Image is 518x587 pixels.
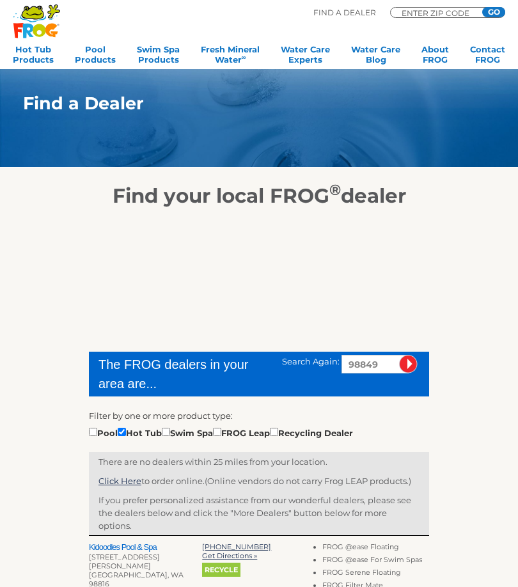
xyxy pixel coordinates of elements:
[322,568,429,581] li: FROG Serene Floating
[322,555,429,568] li: FROG @ease For Swim Spas
[313,7,376,19] p: Find A Dealer
[89,552,202,570] div: [STREET_ADDRESS][PERSON_NAME]
[202,542,271,551] a: [PHONE_NUMBER]
[242,54,246,61] sup: ∞
[281,44,330,70] a: Water CareExperts
[23,93,463,113] h1: Find a Dealer
[400,10,477,16] input: Zip Code Form
[89,409,233,422] label: Filter by one or more product type:
[89,425,353,439] div: Pool Hot Tub Swim Spa FROG Leap Recycling Dealer
[98,455,420,468] p: There are no dealers within 25 miles from your location.
[98,476,205,486] span: to order online.
[98,476,141,486] a: Click Here
[329,180,341,199] sup: ®
[98,494,420,532] p: If you prefer personalized assistance from our wonderful dealers, please see the dealers below an...
[75,44,116,70] a: PoolProducts
[4,184,514,208] h2: Find your local FROG dealer
[137,44,180,70] a: Swim SpaProducts
[399,355,418,373] input: Submit
[98,355,263,393] div: The FROG dealers in your area are...
[470,44,505,70] a: ContactFROG
[89,542,202,552] h2: Kidoodles Pool & Spa
[282,356,340,366] span: Search Again:
[322,542,429,555] li: FROG @ease Floating
[421,44,449,70] a: AboutFROG
[482,7,505,17] input: GO
[98,474,420,487] p: (Online vendors do not carry Frog LEAP products.)
[202,563,240,577] span: Recycle
[202,551,257,560] a: Get Directions »
[351,44,400,70] a: Water CareBlog
[13,44,54,70] a: Hot TubProducts
[201,44,260,70] a: Fresh MineralWater∞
